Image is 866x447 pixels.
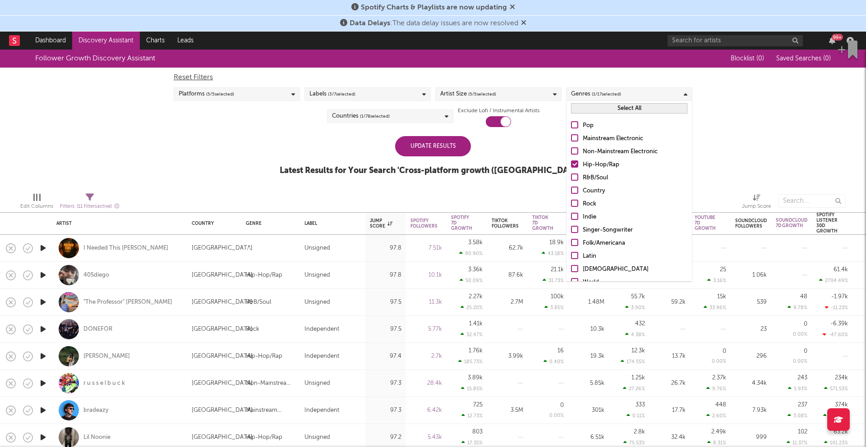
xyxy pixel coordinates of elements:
div: Mainstream Electronic [583,133,687,144]
div: 333 [636,402,645,408]
span: ( 11 filters active) [77,204,112,209]
div: Labels [309,89,355,100]
div: Spotify Listener 30D Growth [816,212,838,234]
div: Unsigned [304,432,330,443]
button: 99+ [829,37,835,44]
div: Non-Mainstream Electronic [246,378,295,389]
div: Soundcloud 7D Growth [776,218,807,228]
div: 19.3k [573,351,604,362]
div: Country [583,186,687,196]
div: 8.31 % [707,440,726,446]
div: 301k [573,405,604,416]
span: Saved Searches [776,55,831,62]
div: 0 [560,402,564,408]
div: 243 [797,375,807,381]
div: Hip-Hop/Rap [246,432,282,443]
label: Exclude Lofi / Instrumental Artists [458,105,539,116]
div: 99 + [832,34,843,41]
a: "The Professor" [PERSON_NAME] [83,298,172,306]
div: 3.85 % [544,305,564,310]
div: 32.4k [654,432,686,443]
div: 90.90 % [459,251,483,256]
div: 43.18 % [542,251,564,256]
div: 1.06k [735,270,767,281]
div: Jump Score [742,190,771,216]
div: Latin [583,251,687,262]
div: 0 [723,348,726,354]
div: 25 [720,267,726,273]
div: 0.00 % [549,413,564,418]
div: 25.20 % [461,305,483,310]
div: 28.4k [410,378,442,389]
div: Genres [571,89,621,100]
div: [GEOGRAPHIC_DATA] [192,405,253,416]
div: Unsigned [304,270,330,281]
div: 3.08 % [788,413,807,419]
button: Saved Searches (0) [774,55,831,62]
div: [GEOGRAPHIC_DATA] [192,243,253,254]
div: [GEOGRAPHIC_DATA] [192,351,253,362]
div: 432 [635,321,645,327]
div: 33.96 % [704,305,726,310]
div: [DEMOGRAPHIC_DATA] [583,264,687,275]
div: 13.7k [654,351,686,362]
div: R&B/Soul [583,173,687,183]
div: 63.2k [834,429,848,435]
div: Folk/Americana [583,238,687,249]
div: Latest Results for Your Search ' Cross-platform growth ([GEOGRAPHIC_DATA]) ' [280,165,586,176]
div: Singer-Songwriter [583,225,687,236]
div: 6.51k [573,432,604,443]
div: 0.00 % [793,359,807,364]
div: 0.40 % [544,359,564,365]
div: 5.93 % [788,386,807,392]
div: 4.34k [735,378,767,389]
span: : The data delay issues are now resolved [350,20,518,27]
div: 11.37 % [787,440,807,446]
div: [PERSON_NAME] [83,352,130,360]
div: 7.51k [410,243,442,254]
div: Filters(11 filters active) [60,190,120,216]
div: Jump Score [742,201,771,212]
div: Country [192,221,232,226]
div: YouTube 7D Growth [695,215,716,231]
a: Leads [171,32,200,50]
span: ( 0 ) [823,55,831,62]
div: Hip-Hop/Rap [246,351,282,362]
div: 3.58k [468,240,483,246]
div: 571.53 % [824,386,848,392]
div: Independent [304,405,339,416]
span: ( 5 / 5 selected) [468,89,496,100]
div: Unsigned [304,378,330,389]
span: Blocklist [731,55,764,62]
span: ( 5 / 5 selected) [206,89,234,100]
div: 2.60 % [706,413,726,419]
div: 62.7k [492,243,523,254]
div: 61.4k [834,267,848,273]
div: Non-Mainstream Electronic [583,146,687,157]
div: 374k [835,402,848,408]
input: Search... [778,194,846,208]
div: 17.35 % [461,440,483,446]
div: -6.39k [830,321,848,327]
a: r u s s e l b u c k [83,379,125,388]
div: bradeazy [83,406,109,415]
div: 2.27k [469,294,483,300]
div: 5.77k [410,324,442,335]
div: DONEFOR [83,325,112,333]
div: 185.73 % [458,359,483,365]
div: 237 [798,402,807,408]
div: I Needed This [PERSON_NAME] [83,244,168,252]
span: ( 3 / 7 selected) [328,89,355,100]
div: 141.23 % [824,440,848,446]
div: 11.3k [410,297,442,308]
div: 9.78 % [788,305,807,310]
div: 358.19 % [823,413,848,419]
div: 16 [557,348,564,354]
a: 405diego [83,271,109,279]
div: 31.73 % [543,278,564,283]
div: 3.36k [468,267,483,273]
div: 3.5M [492,405,523,416]
div: 3.90 % [625,305,645,310]
div: Genre [246,221,291,226]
